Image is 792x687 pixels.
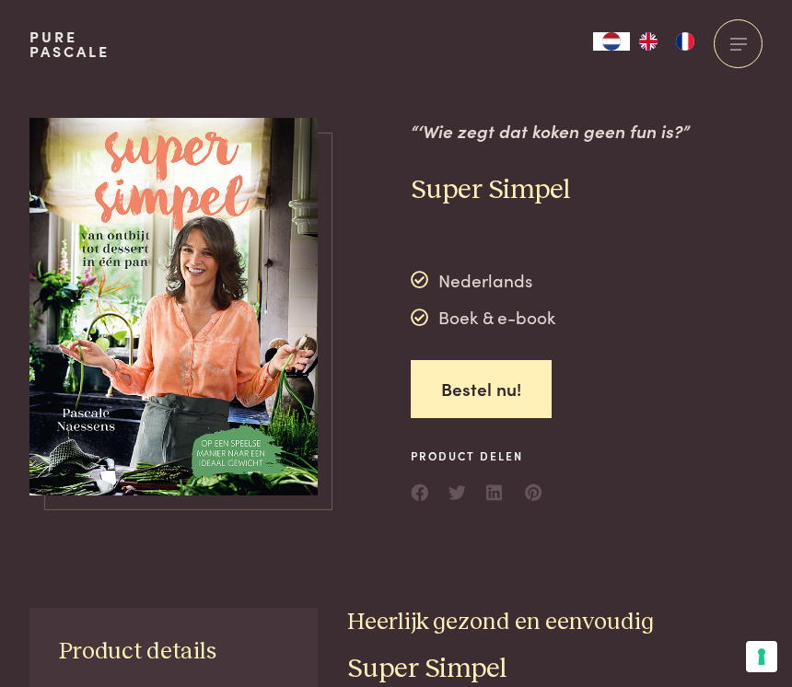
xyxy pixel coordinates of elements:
[29,118,318,495] img: https://admin.purepascale.com/wp-content/uploads/2024/06/LowRes_Cover_Super_Simpel.jpg
[746,641,777,672] button: Uw voorkeuren voor toestemming voor trackingtechnologieën
[593,32,630,51] a: NL
[593,32,704,51] aside: Language selected: Nederlands
[630,32,704,51] ul: Language list
[667,32,704,51] a: FR
[411,266,555,294] div: Nederlands
[59,640,216,663] span: Product details
[593,32,630,51] div: Language
[347,608,763,637] h3: Heerlijk gezond en eenvoudig
[411,173,690,207] h2: Super Simpel
[630,32,667,51] a: EN
[411,304,555,332] div: Boek & e-book
[411,360,552,418] a: Bestel nu!
[29,29,110,59] a: PurePascale
[411,448,543,464] span: Product delen
[411,118,690,145] p: “‘Wie zegt dat koken geen fun is?”
[347,652,763,686] h2: Super Simpel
